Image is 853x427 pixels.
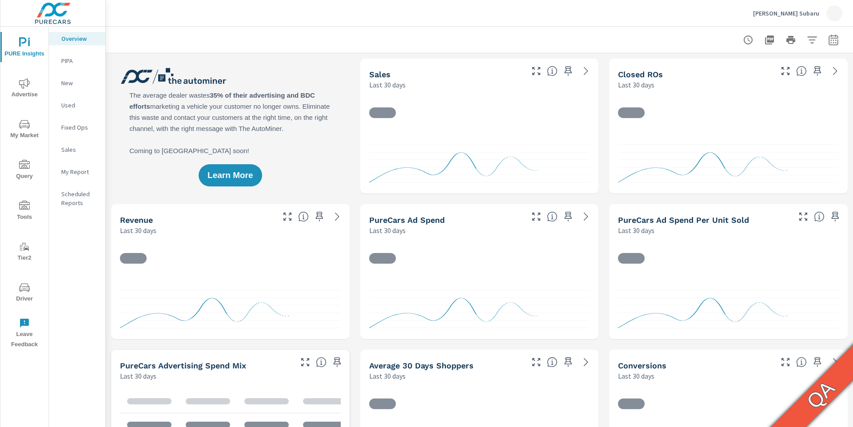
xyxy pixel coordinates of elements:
p: Last 30 days [120,371,156,381]
button: Make Fullscreen [280,210,295,224]
p: Last 30 days [369,79,406,90]
span: Save this to your personalized report [312,210,327,224]
p: Last 30 days [618,79,654,90]
p: PIPA [61,56,98,65]
div: Scheduled Reports [49,187,105,210]
span: Learn More [207,171,253,179]
div: PIPA [49,54,105,67]
p: My Report [61,167,98,176]
h5: Average 30 Days Shoppers [369,361,474,370]
div: Overview [49,32,105,45]
span: My Market [3,119,46,141]
span: Save this to your personalized report [561,355,575,369]
span: Save this to your personalized report [810,64,825,78]
span: PURE Insights [3,37,46,59]
button: Apply Filters [803,31,821,49]
span: Save this to your personalized report [810,355,825,369]
button: Make Fullscreen [778,355,793,369]
div: My Report [49,165,105,178]
p: Fixed Ops [61,123,98,132]
button: Make Fullscreen [529,210,543,224]
div: Sales [49,143,105,156]
button: "Export Report to PDF" [761,31,778,49]
p: Last 30 days [120,225,156,236]
div: nav menu [0,27,48,353]
div: Fixed Ops [49,121,105,134]
h5: Sales [369,70,391,79]
span: Total cost of media for all PureCars channels for the selected dealership group over the selected... [547,211,558,222]
span: Tools [3,201,46,222]
button: Select Date Range [825,31,842,49]
span: Tier2 [3,241,46,263]
h5: PureCars Ad Spend [369,215,445,225]
a: See more details in report [828,64,842,78]
h5: Revenue [120,215,153,225]
button: Learn More [199,164,262,186]
p: Last 30 days [369,371,406,381]
div: New [49,76,105,90]
span: Average cost of advertising per each vehicle sold at the dealer over the selected date range. The... [814,211,825,222]
a: See more details in report [330,210,344,224]
p: Last 30 days [618,371,654,381]
span: The number of dealer-specified goals completed by a visitor. [Source: This data is provided by th... [796,357,807,368]
button: Make Fullscreen [529,355,543,369]
a: See more details in report [579,210,593,224]
span: Total sales revenue over the selected date range. [Source: This data is sourced from the dealer’s... [298,211,309,222]
button: Make Fullscreen [796,210,810,224]
a: See more details in report [579,64,593,78]
a: See more details in report [579,355,593,369]
h5: Conversions [618,361,666,370]
span: Advertise [3,78,46,100]
span: Number of Repair Orders Closed by the selected dealership group over the selected time range. [So... [796,66,807,76]
span: Save this to your personalized report [828,210,842,224]
p: Used [61,101,98,110]
span: Driver [3,282,46,304]
button: Make Fullscreen [529,64,543,78]
p: Sales [61,145,98,154]
div: Used [49,99,105,112]
p: [PERSON_NAME] Subaru [753,9,819,17]
p: New [61,79,98,87]
h5: Closed ROs [618,70,663,79]
span: Leave Feedback [3,318,46,350]
span: Query [3,160,46,182]
button: Make Fullscreen [298,355,312,369]
span: Save this to your personalized report [330,355,344,369]
button: Print Report [782,31,800,49]
p: Overview [61,34,98,43]
p: Scheduled Reports [61,190,98,207]
span: Number of vehicles sold by the dealership over the selected date range. [Source: This data is sou... [547,66,558,76]
span: Save this to your personalized report [561,64,575,78]
span: This table looks at how you compare to the amount of budget you spend per channel as opposed to y... [316,357,327,368]
h5: PureCars Ad Spend Per Unit Sold [618,215,749,225]
a: See more details in report [828,355,842,369]
h5: PureCars Advertising Spend Mix [120,361,246,370]
span: A rolling 30 day total of daily Shoppers on the dealership website, averaged over the selected da... [547,357,558,368]
span: Save this to your personalized report [561,210,575,224]
p: Last 30 days [618,225,654,236]
button: Make Fullscreen [778,64,793,78]
p: Last 30 days [369,225,406,236]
